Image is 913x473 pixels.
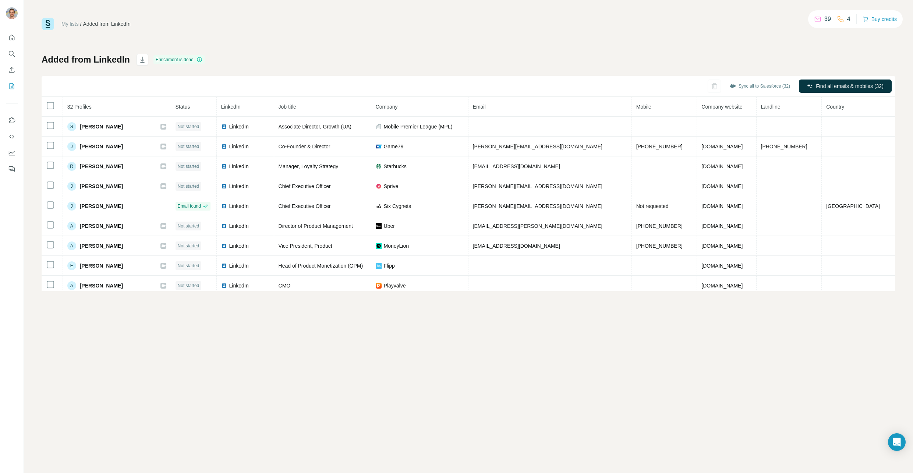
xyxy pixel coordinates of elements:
[80,163,123,170] span: [PERSON_NAME]
[6,146,18,159] button: Dashboard
[80,183,123,190] span: [PERSON_NAME]
[799,80,892,93] button: Find all emails & mobiles (32)
[279,243,332,249] span: Vice President, Product
[279,183,331,189] span: Chief Executive Officer
[473,223,602,229] span: [EMAIL_ADDRESS][PERSON_NAME][DOMAIN_NAME]
[701,183,743,189] span: [DOMAIN_NAME]
[221,163,227,169] img: LinkedIn logo
[376,243,382,249] img: company-logo
[178,223,199,229] span: Not started
[80,123,123,130] span: [PERSON_NAME]
[376,263,382,269] img: company-logo
[6,162,18,176] button: Feedback
[376,104,398,110] span: Company
[473,163,560,169] span: [EMAIL_ADDRESS][DOMAIN_NAME]
[6,63,18,77] button: Enrich CSV
[701,263,743,269] span: [DOMAIN_NAME]
[80,282,123,289] span: [PERSON_NAME]
[42,18,54,30] img: Surfe Logo
[761,104,781,110] span: Landline
[153,55,205,64] div: Enrichment is done
[6,130,18,143] button: Use Surfe API
[701,283,743,289] span: [DOMAIN_NAME]
[42,54,130,66] h1: Added from LinkedIn
[80,202,123,210] span: [PERSON_NAME]
[83,20,131,28] div: Added from LinkedIn
[178,203,201,209] span: Email found
[176,104,190,110] span: Status
[221,223,227,229] img: LinkedIn logo
[67,142,76,151] div: J
[636,203,669,209] span: Not requested
[80,262,123,269] span: [PERSON_NAME]
[221,104,241,110] span: LinkedIn
[384,183,399,190] span: Sprive
[221,263,227,269] img: LinkedIn logo
[6,80,18,93] button: My lists
[473,104,486,110] span: Email
[6,7,18,19] img: Avatar
[701,163,743,169] span: [DOMAIN_NAME]
[229,163,249,170] span: LinkedIn
[6,47,18,60] button: Search
[67,202,76,211] div: J
[67,182,76,191] div: J
[279,203,331,209] span: Chief Executive Officer
[279,144,330,149] span: Co-Founder & Director
[636,144,683,149] span: [PHONE_NUMBER]
[67,222,76,230] div: A
[384,262,395,269] span: Flipp
[279,283,291,289] span: CMO
[863,14,897,24] button: Buy credits
[221,124,227,130] img: LinkedIn logo
[279,223,353,229] span: Director of Product Management
[221,283,227,289] img: LinkedIn logo
[178,243,199,249] span: Not started
[67,281,76,290] div: A
[80,143,123,150] span: [PERSON_NAME]
[178,282,199,289] span: Not started
[229,282,249,289] span: LinkedIn
[178,262,199,269] span: Not started
[816,82,884,90] span: Find all emails & mobiles (32)
[376,183,382,189] img: company-logo
[847,15,850,24] p: 4
[384,242,409,250] span: MoneyLion
[67,261,76,270] div: E
[229,123,249,130] span: LinkedIn
[279,163,339,169] span: Manager, Loyalty Strategy
[376,144,382,149] img: company-logo
[221,144,227,149] img: LinkedIn logo
[6,114,18,127] button: Use Surfe on LinkedIn
[221,243,227,249] img: LinkedIn logo
[80,20,82,28] li: /
[761,144,807,149] span: [PHONE_NUMBER]
[376,283,382,289] img: company-logo
[67,241,76,250] div: A
[229,143,249,150] span: LinkedIn
[229,242,249,250] span: LinkedIn
[178,163,199,170] span: Not started
[473,183,602,189] span: [PERSON_NAME][EMAIL_ADDRESS][DOMAIN_NAME]
[636,104,651,110] span: Mobile
[701,203,743,209] span: [DOMAIN_NAME]
[473,144,602,149] span: [PERSON_NAME][EMAIL_ADDRESS][DOMAIN_NAME]
[229,222,249,230] span: LinkedIn
[384,202,411,210] span: Six Cygnets
[229,183,249,190] span: LinkedIn
[229,262,249,269] span: LinkedIn
[824,15,831,24] p: 39
[473,243,560,249] span: [EMAIL_ADDRESS][DOMAIN_NAME]
[888,433,906,451] div: Open Intercom Messenger
[6,31,18,44] button: Quick start
[701,223,743,229] span: [DOMAIN_NAME]
[61,21,79,27] a: My lists
[701,144,743,149] span: [DOMAIN_NAME]
[384,282,406,289] span: Playvalve
[701,243,743,249] span: [DOMAIN_NAME]
[376,163,382,169] img: company-logo
[221,183,227,189] img: LinkedIn logo
[636,243,683,249] span: [PHONE_NUMBER]
[376,223,382,229] img: company-logo
[826,104,844,110] span: Country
